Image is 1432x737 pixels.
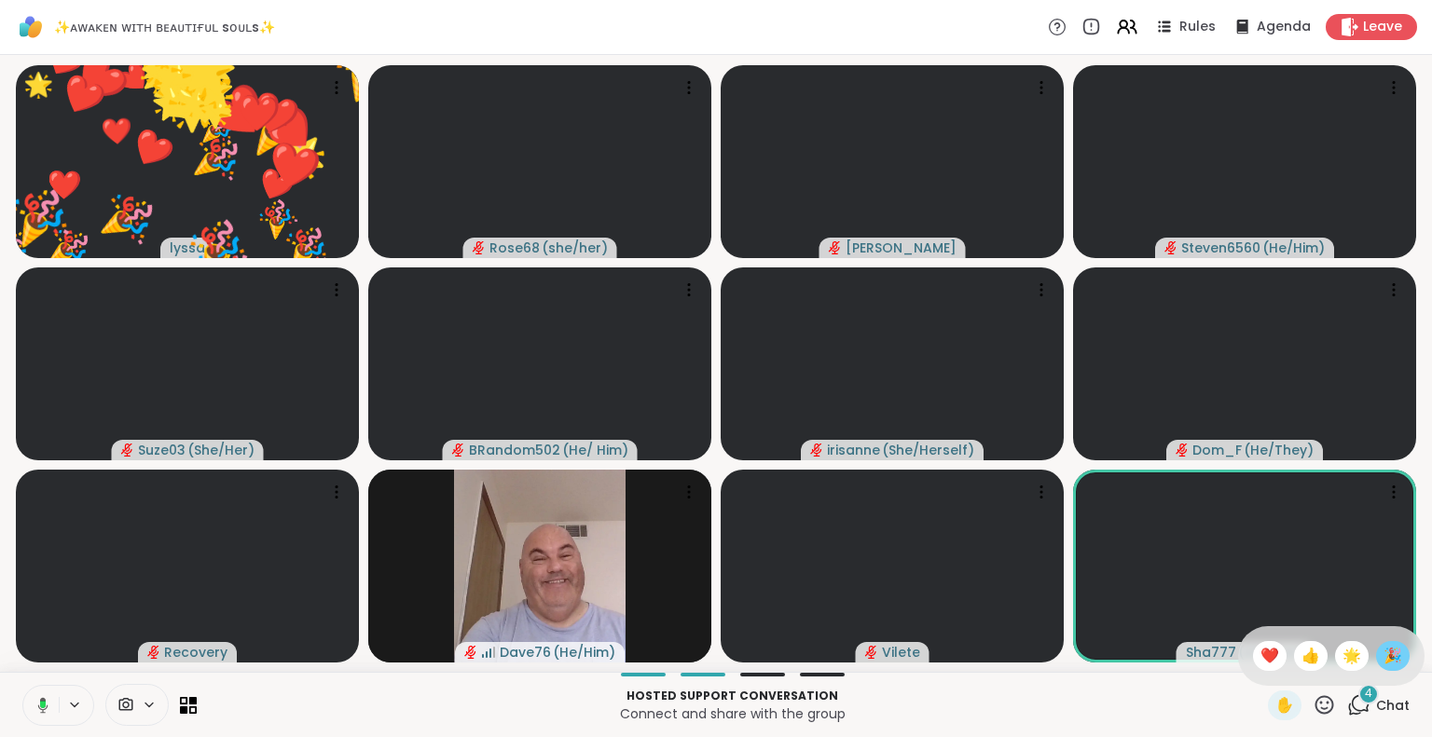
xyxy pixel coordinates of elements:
span: audio-muted [473,241,486,254]
span: Dom_F [1192,441,1242,459]
button: ❤️ [35,156,93,213]
span: ( She/Herself ) [882,441,974,459]
div: 🌟 [23,67,53,103]
span: Dave76 [500,643,551,662]
span: ❤️ [1260,645,1279,667]
span: 4 [1365,686,1372,702]
span: Agenda [1257,18,1311,36]
span: Rose68 [489,239,540,257]
button: 🎉 [160,191,274,305]
span: Sha777 [1186,643,1236,662]
button: 🎉 [174,234,260,320]
span: ( she/her ) [1238,643,1304,662]
span: ( He/ Him ) [562,441,628,459]
span: audio-muted [865,646,878,659]
span: audio-muted [829,241,842,254]
span: ( she/her ) [542,239,608,257]
span: ✋ [1275,694,1294,717]
button: ❤️ [107,104,197,194]
img: Dave76 [454,470,626,662]
span: audio-muted [810,444,823,457]
button: 🌟 [155,19,259,123]
span: audio-muted [464,646,477,659]
span: Vilete [882,643,920,662]
button: ❤️ [35,50,129,143]
span: Leave [1363,18,1402,36]
button: ❤️ [38,18,159,139]
span: ( He/They ) [1244,441,1314,459]
span: Suze03 [138,441,186,459]
span: 👍 [1301,645,1320,667]
span: 🌟 [1342,645,1361,667]
span: [PERSON_NAME] [846,239,957,257]
span: Chat [1376,696,1410,715]
span: 🎉 [1384,645,1402,667]
span: ( She/Her ) [187,441,255,459]
span: Recovery [164,643,227,662]
img: ShareWell Logomark [15,11,47,43]
span: audio-muted [147,646,160,659]
button: ❤️ [242,116,344,217]
p: Hosted support conversation [208,688,1257,704]
p: Connect and share with the group [208,704,1257,723]
span: ✨ᴀᴡᴀᴋᴇɴ ᴡɪᴛʜ ʙᴇᴀᴜᴛɪғᴜʟ sᴏᴜʟs✨ [54,18,275,36]
span: ( He/Him ) [553,643,615,662]
button: 🎉 [77,168,178,268]
span: Steven6560 [1181,239,1260,257]
span: ( He/Him ) [1262,239,1325,257]
button: ❤️ [90,105,144,158]
span: audio-muted [1176,444,1189,457]
button: 🎉 [267,208,346,287]
button: 🎉 [237,179,315,257]
span: audio-muted [121,444,134,457]
span: irisanne [827,441,880,459]
span: Rules [1179,18,1216,36]
span: audio-muted [452,444,465,457]
span: audio-muted [1164,241,1177,254]
span: BRandom502 [469,441,560,459]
